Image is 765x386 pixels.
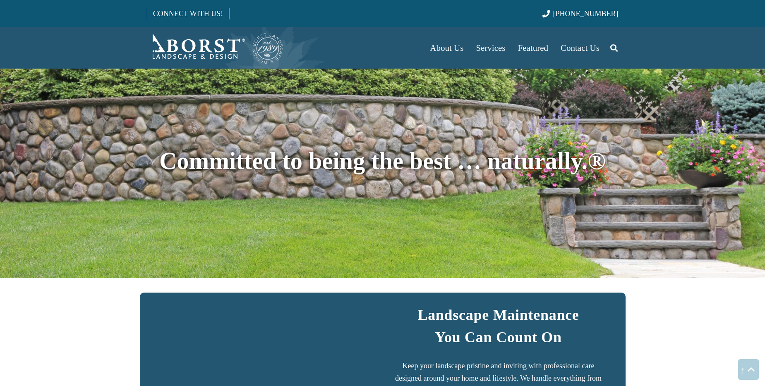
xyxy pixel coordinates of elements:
span: About Us [430,43,463,53]
a: Services [470,27,511,69]
strong: You Can Count On [435,329,562,345]
span: Contact Us [561,43,600,53]
a: Borst-Logo [147,31,284,64]
span: [PHONE_NUMBER] [553,10,619,18]
span: Services [476,43,505,53]
a: About Us [424,27,470,69]
strong: Landscape Maintenance [417,307,579,323]
a: Back to top [738,359,759,380]
a: CONNECT WITH US! [147,4,229,24]
a: [PHONE_NUMBER] [542,10,618,18]
span: Committed to being the best … naturally.® [159,148,606,174]
span: Featured [518,43,548,53]
a: Featured [512,27,554,69]
a: Contact Us [554,27,606,69]
a: Search [606,38,622,58]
